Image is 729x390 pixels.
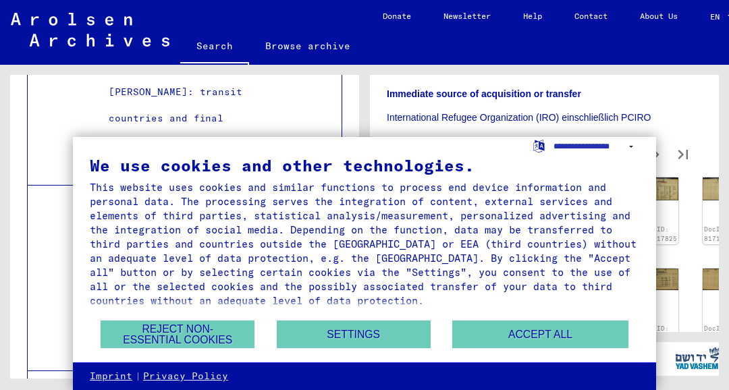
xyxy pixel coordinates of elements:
div: This website uses cookies and similar functions to process end device information and personal da... [90,180,639,308]
img: Arolsen_neg.svg [11,13,169,47]
a: Imprint [90,370,132,383]
a: DocID: 81717825 [645,225,677,242]
a: DocID: 81717828 [645,325,677,341]
button: Accept all [452,321,628,348]
span: EN [710,12,725,22]
a: Browse archive [249,30,367,62]
button: Reject non-essential cookies [101,321,254,348]
a: Search [180,30,249,65]
b: Immediate source of acquisition or transfer [387,88,581,99]
button: Last page [670,140,697,167]
div: We use cookies and other technologies. [90,157,639,173]
a: Privacy Policy [143,370,228,383]
img: yv_logo.png [672,341,723,375]
button: Settings [277,321,431,348]
button: Next page [643,140,670,167]
img: 001.jpg [644,269,678,290]
p: International Refugee Organization (IRO) einschließlich PCIRO [387,111,702,125]
img: 001.jpg [644,177,678,200]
